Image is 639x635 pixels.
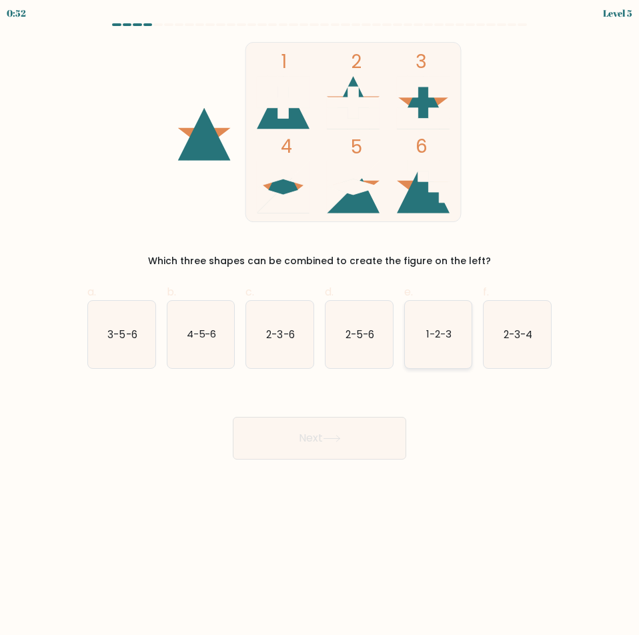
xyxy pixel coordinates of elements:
text: 2-5-6 [346,327,374,341]
text: 1-2-3 [426,327,452,341]
span: f. [483,284,489,299]
tspan: 6 [416,133,428,159]
div: Level 5 [603,6,632,20]
span: d. [325,284,334,299]
span: a. [87,284,96,299]
span: e. [404,284,413,299]
tspan: 4 [281,133,292,159]
tspan: 1 [281,49,287,75]
button: Next [233,417,406,460]
span: c. [245,284,254,299]
div: 0:52 [7,6,26,20]
text: 2-3-6 [267,327,295,341]
text: 3-5-6 [107,327,137,341]
text: 4-5-6 [186,327,216,341]
text: 2-3-4 [504,327,532,341]
span: b. [167,284,176,299]
tspan: 3 [416,49,427,75]
tspan: 5 [351,134,362,160]
tspan: 2 [351,49,362,75]
div: Which three shapes can be combined to create the figure on the left? [95,254,544,268]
